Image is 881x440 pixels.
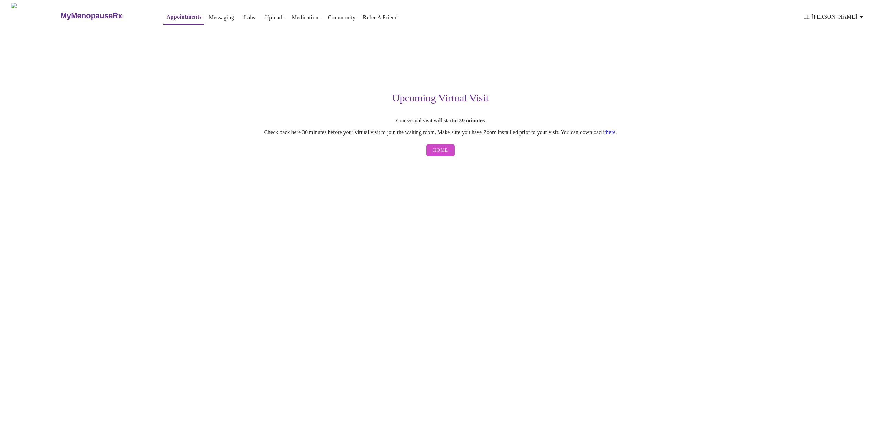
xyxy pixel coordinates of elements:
button: Medications [289,11,323,24]
h3: MyMenopauseRx [61,11,123,20]
p: Check back here 30 minutes before your virtual visit to join the waiting room. Make sure you have... [229,129,652,136]
a: Home [425,141,457,160]
a: Refer a Friend [363,13,398,22]
p: Your virtual visit will start . [229,118,652,124]
img: MyMenopauseRx Logo [11,3,60,29]
strong: in 39 minutes [453,118,485,124]
button: Messaging [206,11,237,24]
button: Home [426,144,455,157]
span: Hi [PERSON_NAME] [804,12,866,22]
a: Appointments [166,12,201,22]
button: Uploads [262,11,287,24]
a: Labs [244,13,255,22]
button: Community [325,11,359,24]
a: Uploads [265,13,285,22]
a: Messaging [209,13,234,22]
a: Community [328,13,356,22]
span: Home [433,146,448,155]
button: Hi [PERSON_NAME] [802,10,868,24]
button: Appointments [163,10,204,25]
a: here [606,129,616,135]
button: Refer a Friend [360,11,401,24]
button: Labs [238,11,261,24]
a: MyMenopauseRx [60,4,150,28]
a: Medications [292,13,321,22]
h3: Upcoming Virtual Visit [229,92,652,104]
